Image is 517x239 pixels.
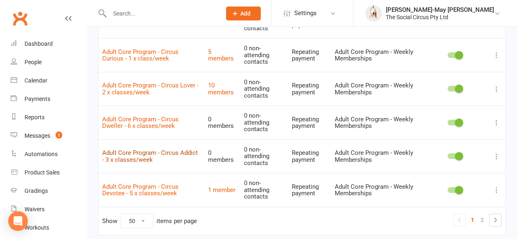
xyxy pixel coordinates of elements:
td: Adult Core Program - Weekly Memberships [331,72,421,106]
button: Add [226,7,261,20]
div: Waivers [25,206,45,212]
a: Adult Core Program - Circus Addict - 3 x classes/week [102,149,198,163]
div: Show [102,214,197,228]
td: Repeating payment [288,139,331,173]
td: 0 members [204,105,240,139]
div: Payments [25,96,50,102]
td: Repeating payment [288,173,331,207]
a: Payments [11,90,86,108]
a: Clubworx [10,8,30,29]
div: Messages [25,132,50,139]
div: Dashboard [25,40,53,47]
td: 0 non-attending contacts [240,72,288,106]
div: Gradings [25,188,48,194]
td: Repeating payment [288,72,331,106]
div: [PERSON_NAME]-May [PERSON_NAME] [386,6,494,13]
a: 5 members [208,48,234,63]
a: Gradings [11,182,86,200]
div: items per page [157,218,197,225]
div: Workouts [25,224,49,231]
input: Search... [107,8,215,19]
div: People [25,59,42,65]
td: Adult Core Program - Weekly Memberships [331,139,421,173]
div: Calendar [25,77,47,84]
a: Adult Core Program - Circus Curious - 1 x class/week [102,48,179,63]
a: Adult Core Program - Circus Dweller - 6 x classes/week [102,116,179,130]
a: Messages 2 [11,127,86,145]
div: Automations [25,151,58,157]
span: 2 [56,132,62,138]
div: The Social Circus Pty Ltd [386,13,494,21]
span: Add [240,10,251,17]
td: Repeating payment [288,38,331,72]
div: Reports [25,114,45,121]
td: 0 non-attending contacts [240,38,288,72]
a: Dashboard [11,35,86,53]
img: thumb_image1735801805.png [365,5,382,22]
td: 0 non-attending contacts [240,105,288,139]
a: 2 [477,214,487,226]
span: Settings [294,4,317,22]
div: Open Intercom Messenger [8,211,28,231]
a: People [11,53,86,71]
a: Adult Core Program - Circus Devotee - 5 x classes/week [102,183,179,197]
td: Adult Core Program - Weekly Memberships [331,38,421,72]
td: 0 non-attending contacts [240,139,288,173]
td: Adult Core Program - Weekly Memberships [331,105,421,139]
td: Adult Core Program - Weekly Memberships [331,173,421,207]
a: Product Sales [11,163,86,182]
td: Repeating payment [288,105,331,139]
a: 10 members [208,82,234,96]
a: Waivers [11,200,86,219]
a: Reports [11,108,86,127]
a: Adult Core Program - Circus Lover - 2 x classes/week [102,82,199,96]
a: Calendar [11,71,86,90]
td: 0 non-attending contacts [240,173,288,207]
td: 0 members [204,139,240,173]
a: 1 [468,214,477,226]
a: Workouts [11,219,86,237]
a: Automations [11,145,86,163]
div: Product Sales [25,169,60,176]
a: 1 member [208,186,235,194]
